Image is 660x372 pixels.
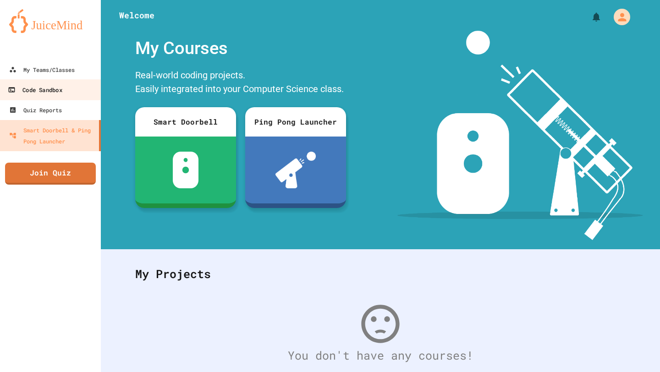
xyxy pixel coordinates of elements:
a: Join Quiz [5,163,96,185]
div: Quiz Reports [9,104,62,115]
div: Code Sandbox [8,84,62,96]
div: My Account [604,6,632,27]
img: ppl-with-ball.png [275,152,316,188]
div: My Projects [126,256,635,292]
img: banner-image-my-projects.png [397,31,643,240]
div: My Notifications [574,9,604,25]
div: Smart Doorbell & Ping Pong Launcher [9,125,95,147]
div: My Courses [131,31,351,66]
div: Ping Pong Launcher [245,107,346,137]
img: logo-orange.svg [9,9,92,33]
div: My Teams/Classes [9,64,75,75]
img: sdb-white.svg [173,152,199,188]
div: Smart Doorbell [135,107,236,137]
div: You don't have any courses! [126,347,635,364]
div: Real-world coding projects. Easily integrated into your Computer Science class. [131,66,351,100]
